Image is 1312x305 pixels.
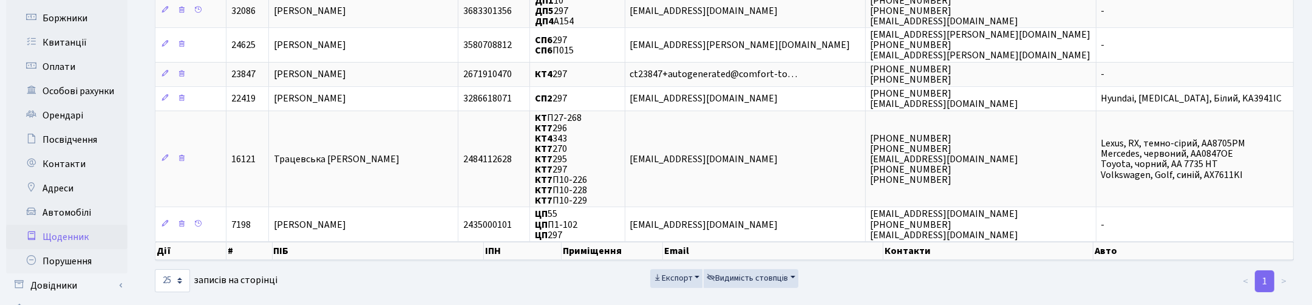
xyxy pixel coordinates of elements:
[6,30,127,55] a: Квитанції
[1101,92,1282,106] span: Hyundai, [MEDICAL_DATA], Білий, KA3941IC
[871,63,952,86] span: [PHONE_NUMBER] [PHONE_NUMBER]
[1101,218,1105,231] span: -
[707,272,788,284] span: Видимість стовпців
[871,132,1019,187] span: [PHONE_NUMBER] [PHONE_NUMBER] [EMAIL_ADDRESS][DOMAIN_NAME] [PHONE_NUMBER] [PHONE_NUMBER]
[535,132,552,145] b: КТ4
[535,228,548,242] b: ЦП
[273,242,484,260] th: ПІБ
[535,183,552,197] b: КТ7
[535,152,552,166] b: КТ7
[6,6,127,30] a: Боржники
[231,218,251,231] span: 7198
[484,242,562,260] th: ІПН
[630,68,798,81] span: ct23847+autogenerated@comfort-to…
[231,92,256,106] span: 22419
[463,92,512,106] span: 3286618071
[650,269,703,288] button: Експорт
[535,142,552,156] b: КТ7
[1101,68,1105,81] span: -
[155,269,190,292] select: записів на сторінці
[535,194,552,207] b: КТ7
[231,68,256,81] span: 23847
[463,152,512,166] span: 2484112628
[6,225,127,249] a: Щоденник
[663,242,883,260] th: Email
[231,152,256,166] span: 16121
[535,68,567,81] span: 297
[155,242,226,260] th: Дії
[463,68,512,81] span: 2671910470
[535,122,552,135] b: КТ7
[274,38,346,52] span: [PERSON_NAME]
[463,38,512,52] span: 3580708812
[535,4,554,18] b: ДП5
[1255,270,1274,292] a: 1
[562,242,663,260] th: Приміщення
[630,38,851,52] span: [EMAIL_ADDRESS][PERSON_NAME][DOMAIN_NAME]
[231,4,256,18] span: 32086
[274,218,346,231] span: [PERSON_NAME]
[535,68,552,81] b: КТ4
[535,111,587,208] span: П27-268 296 343 270 295 297 П10-226 П10-228 П10-229
[535,208,577,242] span: 55 П1-102 297
[871,28,1091,62] span: [EMAIL_ADDRESS][PERSON_NAME][DOMAIN_NAME] [PHONE_NUMBER] [EMAIL_ADDRESS][PERSON_NAME][DOMAIN_NAME]
[883,242,1094,260] th: Контакти
[630,4,778,18] span: [EMAIL_ADDRESS][DOMAIN_NAME]
[535,208,548,221] b: ЦП
[630,92,778,106] span: [EMAIL_ADDRESS][DOMAIN_NAME]
[155,269,277,292] label: записів на сторінці
[535,92,567,106] span: 297
[1101,137,1246,181] span: Lexus, RX, темно-сірий, АА8705РМ Mercedes, червоний, AA0847OE Toyota, чорний, АА 7735 НТ Volkswag...
[535,111,547,125] b: КТ
[6,176,127,200] a: Адреси
[231,38,256,52] span: 24625
[535,163,552,176] b: КТ7
[630,218,778,231] span: [EMAIL_ADDRESS][DOMAIN_NAME]
[535,218,548,231] b: ЦП
[1101,4,1105,18] span: -
[535,44,552,57] b: СП6
[1093,242,1294,260] th: Авто
[535,15,554,28] b: ДП4
[535,33,574,57] span: 297 П015
[274,68,346,81] span: [PERSON_NAME]
[535,92,552,106] b: СП2
[630,152,778,166] span: [EMAIL_ADDRESS][DOMAIN_NAME]
[535,173,552,187] b: КТ7
[6,152,127,176] a: Контакти
[6,273,127,298] a: Довідники
[6,200,127,225] a: Автомобілі
[274,4,346,18] span: [PERSON_NAME]
[6,128,127,152] a: Посвідчення
[226,242,272,260] th: #
[535,33,552,47] b: СП6
[871,87,1019,111] span: [PHONE_NUMBER] [EMAIL_ADDRESS][DOMAIN_NAME]
[704,269,798,288] button: Видимість стовпців
[6,55,127,79] a: Оплати
[1101,38,1105,52] span: -
[274,152,399,166] span: Трацевська [PERSON_NAME]
[6,103,127,128] a: Орендарі
[653,272,693,284] span: Експорт
[871,208,1019,242] span: [EMAIL_ADDRESS][DOMAIN_NAME] [PHONE_NUMBER] [EMAIL_ADDRESS][DOMAIN_NAME]
[463,4,512,18] span: 3683301356
[274,92,346,106] span: [PERSON_NAME]
[6,249,127,273] a: Порушення
[463,218,512,231] span: 2435000101
[6,79,127,103] a: Особові рахунки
